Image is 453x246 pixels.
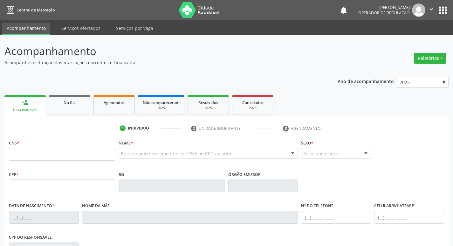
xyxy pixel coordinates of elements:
span: Selecione o sexo [303,150,338,157]
button: apps [437,5,449,16]
a: Central de Marcação [4,5,55,15]
div: Nova marcação [9,108,41,112]
label: CNS [9,138,19,148]
span: Agendados [104,100,125,105]
a: Acompanhamento [2,23,50,35]
div: 2025 [192,106,224,110]
span: Busque pelo nome (ou informe CNS ou CPF ao lado) [121,150,231,157]
button: notifications [339,6,348,15]
p: Acompanhe a situação das marcações correntes e finalizadas [4,59,315,66]
div: 2025 [143,106,180,110]
a: Serviços por vaga [112,23,158,34]
input: (__) _____-_____ [374,211,444,224]
label: CPF do responsável [9,233,52,242]
img: img [412,4,425,17]
p: Acompanhamento [4,43,315,59]
label: Data de nascimento [9,201,54,211]
label: CPF [9,170,18,179]
button:  [425,4,437,17]
label: Sexo [301,138,313,148]
span: Operador de regulação [358,10,410,16]
p: Ano de acompanhamento [338,77,394,85]
input: __/__/____ [9,211,79,224]
label: Celular/WhatsApp [374,201,414,211]
label: RG [119,170,124,179]
button: Relatórios [414,53,446,64]
span: Central de Marcação [17,7,55,13]
div: person_add [22,99,29,106]
span: Cancelados [242,100,264,105]
span: Não compareceram [143,100,180,105]
label: Nome [119,138,133,148]
label: Nome da mãe [82,201,110,211]
span: Na fila [64,100,76,105]
i:  [428,6,435,13]
a: Serviços ofertados [57,23,105,34]
div: 2025 [237,106,269,110]
div: Indivíduo [128,125,149,131]
span: Resolvidos [198,100,218,105]
div: [PERSON_NAME] [358,5,410,10]
label: Órgão emissor [228,170,261,179]
input: (__) _____-_____ [301,211,371,224]
div: 1 [120,125,126,131]
label: Nº do Telefone [301,201,333,211]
